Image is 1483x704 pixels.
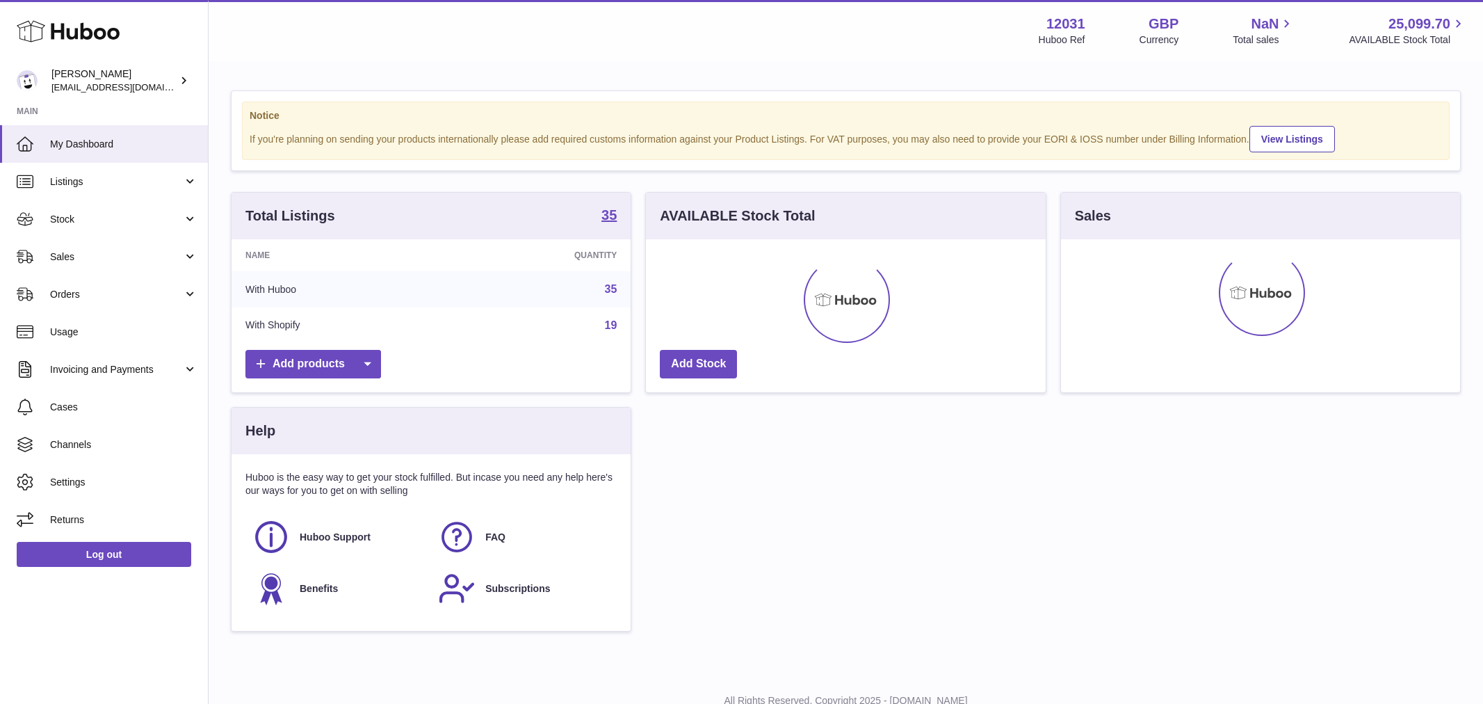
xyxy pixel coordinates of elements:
span: FAQ [485,531,505,544]
span: 25,099.70 [1388,15,1450,33]
a: Add Stock [660,350,737,378]
strong: 35 [601,208,617,222]
h3: Total Listings [245,207,335,225]
a: 35 [601,208,617,225]
span: NaN [1251,15,1279,33]
span: Huboo Support [300,531,371,544]
div: Currency [1140,33,1179,47]
span: My Dashboard [50,138,197,151]
a: Subscriptions [438,570,610,607]
span: Stock [50,213,183,226]
span: AVAILABLE Stock Total [1349,33,1466,47]
div: Huboo Ref [1039,33,1085,47]
th: Name [232,239,447,271]
span: [EMAIL_ADDRESS][DOMAIN_NAME] [51,81,204,93]
img: internalAdmin-12031@internal.huboo.com [17,70,38,91]
span: Sales [50,250,183,264]
a: Huboo Support [252,518,424,556]
span: Returns [50,513,197,527]
span: Invoicing and Payments [50,363,183,376]
span: Usage [50,326,197,339]
a: Log out [17,542,191,567]
h3: Sales [1075,207,1111,225]
strong: GBP [1149,15,1178,33]
span: Subscriptions [485,582,550,595]
a: 19 [605,319,617,331]
strong: 12031 [1046,15,1085,33]
a: Add products [245,350,381,378]
a: 35 [605,283,617,295]
strong: Notice [250,109,1442,122]
a: 25,099.70 AVAILABLE Stock Total [1349,15,1466,47]
span: Orders [50,288,183,301]
span: Listings [50,175,183,189]
td: With Huboo [232,271,447,307]
span: Channels [50,438,197,451]
span: Benefits [300,582,338,595]
a: FAQ [438,518,610,556]
a: View Listings [1249,126,1335,152]
h3: AVAILABLE Stock Total [660,207,815,225]
p: Huboo is the easy way to get your stock fulfilled. But incase you need any help here's our ways f... [245,471,617,497]
td: With Shopify [232,307,447,344]
span: Total sales [1233,33,1295,47]
a: Benefits [252,570,424,607]
h3: Help [245,422,275,440]
span: Settings [50,476,197,489]
div: [PERSON_NAME] [51,67,177,94]
span: Cases [50,401,197,414]
th: Quantity [447,239,631,271]
a: NaN Total sales [1233,15,1295,47]
div: If you're planning on sending your products internationally please add required customs informati... [250,124,1442,152]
